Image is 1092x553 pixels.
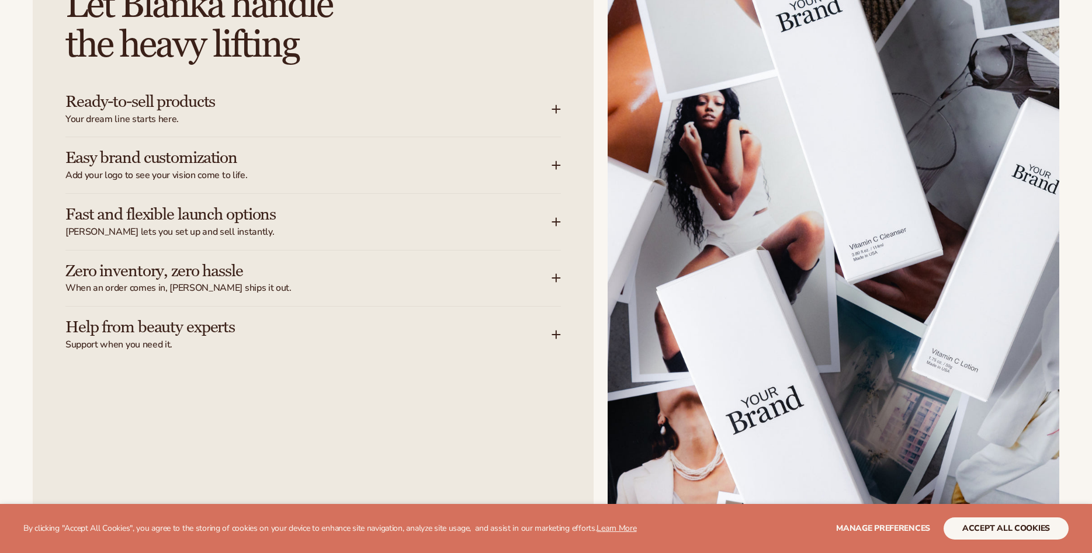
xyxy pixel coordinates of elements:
[23,524,637,534] p: By clicking "Accept All Cookies", you agree to the storing of cookies on your device to enhance s...
[65,113,552,126] span: Your dream line starts here.
[65,93,516,111] h3: Ready-to-sell products
[65,282,552,294] span: When an order comes in, [PERSON_NAME] ships it out.
[65,318,516,336] h3: Help from beauty experts
[944,517,1069,540] button: accept all cookies
[65,149,516,167] h3: Easy brand customization
[597,523,636,534] a: Learn More
[65,206,516,224] h3: Fast and flexible launch options
[65,262,516,280] h3: Zero inventory, zero hassle
[65,226,552,238] span: [PERSON_NAME] lets you set up and sell instantly.
[65,339,552,351] span: Support when you need it.
[836,517,930,540] button: Manage preferences
[836,523,930,534] span: Manage preferences
[65,169,552,182] span: Add your logo to see your vision come to life.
